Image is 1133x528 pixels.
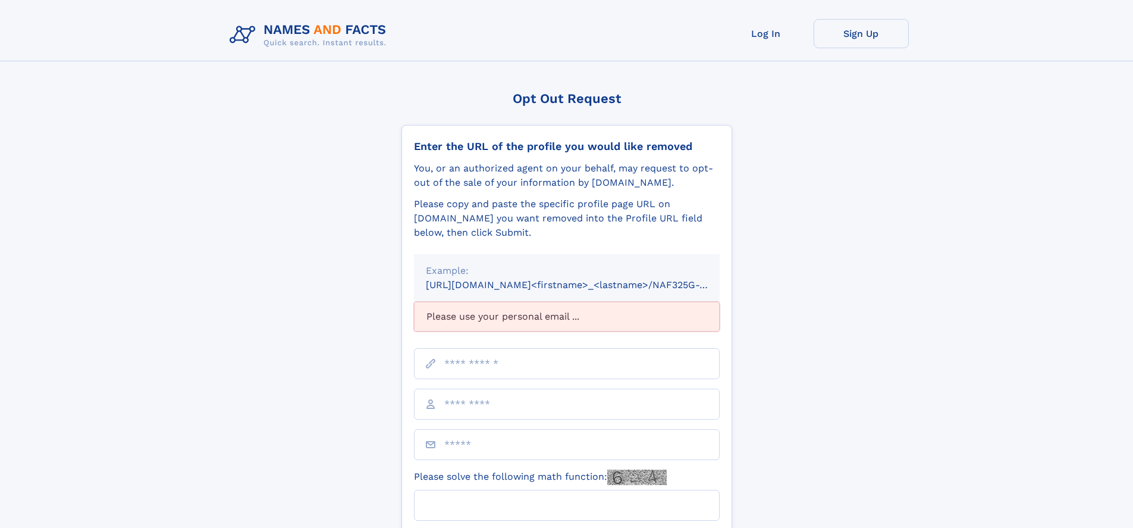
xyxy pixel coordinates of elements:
a: Sign Up [814,19,909,48]
div: Opt Out Request [401,91,732,106]
img: Logo Names and Facts [225,19,396,51]
div: You, or an authorized agent on your behalf, may request to opt-out of the sale of your informatio... [414,161,720,190]
a: Log In [718,19,814,48]
div: Example: [426,264,708,278]
div: Please use your personal email ... [414,302,720,332]
label: Please solve the following math function: [414,470,667,485]
div: Enter the URL of the profile you would like removed [414,140,720,153]
div: Please copy and paste the specific profile page URL on [DOMAIN_NAME] you want removed into the Pr... [414,197,720,240]
small: [URL][DOMAIN_NAME]<firstname>_<lastname>/NAF325G-xxxxxxxx [426,279,742,290]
